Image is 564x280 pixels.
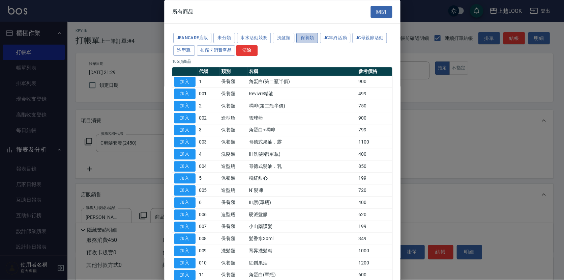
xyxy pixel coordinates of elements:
td: 造型瓶 [219,112,247,124]
td: 髮香水30ml [247,232,357,245]
button: 保養類 [296,33,318,43]
td: 保養類 [219,100,247,112]
button: 加入 [174,221,196,232]
td: 900 [357,112,392,124]
td: 小山藥護髮 [247,221,357,233]
button: 加入 [174,270,196,280]
td: 角蛋白+嗎啡 [247,124,357,136]
button: 加入 [174,246,196,256]
td: 保養類 [219,257,247,269]
button: 關閉 [370,5,392,18]
button: JeanCare店販 [173,33,212,43]
td: 009 [197,245,219,257]
td: 紅鑽果油 [247,257,357,269]
td: 粉紅甜心 [247,172,357,184]
p: 106 項商品 [172,58,392,64]
span: 所有商品 [172,8,194,15]
td: 005 [197,184,219,196]
td: 雪球藍 [247,112,357,124]
td: 硬派髮膠 [247,208,357,221]
td: 保養類 [219,87,247,100]
td: 850 [357,160,392,172]
button: 水水活動競賽 [237,33,271,43]
td: 900 [357,76,392,88]
th: 參考價格 [357,67,392,76]
button: 造型瓶 [173,45,195,55]
td: 003 [197,136,219,148]
td: 720 [357,184,392,196]
td: 010 [197,257,219,269]
td: 保養類 [219,136,247,148]
td: 750 [357,100,392,112]
td: 1200 [357,257,392,269]
td: 001 [197,87,219,100]
td: 洗髮類 [219,245,247,257]
button: 加入 [174,137,196,147]
td: 4 [197,148,219,160]
button: 加入 [174,161,196,171]
td: 007 [197,221,219,233]
button: 未分類 [213,33,235,43]
td: 育昇洗髮精 [247,245,357,257]
th: 名稱 [247,67,357,76]
button: JC母親節活動 [352,33,387,43]
button: 加入 [174,257,196,268]
td: 199 [357,172,392,184]
button: 加入 [174,101,196,111]
td: 349 [357,232,392,245]
td: 保養類 [219,232,247,245]
td: 002 [197,112,219,124]
td: 006 [197,208,219,221]
button: 加入 [174,76,196,87]
button: 加入 [174,197,196,208]
td: 6 [197,196,219,208]
th: 代號 [197,67,219,76]
td: 1000 [357,245,392,257]
td: 008 [197,232,219,245]
td: 1 [197,76,219,88]
button: 加入 [174,209,196,220]
button: 洗髮類 [273,33,294,43]
td: 哥德式髮油．乳 [247,160,357,172]
button: 扣儲卡消費產品 [197,45,235,55]
button: 加入 [174,185,196,196]
td: 620 [357,208,392,221]
button: 加入 [174,233,196,244]
td: 嗎啡(第二瓶半價) [247,100,357,112]
td: 1100 [357,136,392,148]
td: 004 [197,160,219,172]
td: 保養類 [219,124,247,136]
td: 2 [197,100,219,112]
button: 清除 [236,45,258,55]
td: N˙髮凍 [247,184,357,196]
td: 400 [357,196,392,208]
button: JC年終活動 [320,33,350,43]
td: 洗髮類 [219,148,247,160]
button: 加入 [174,88,196,99]
button: 加入 [174,112,196,123]
td: 3 [197,124,219,136]
button: 加入 [174,149,196,159]
td: 799 [357,124,392,136]
td: 保養類 [219,196,247,208]
button: 加入 [174,125,196,135]
td: 角蛋白(第二瓶半價) [247,76,357,88]
td: 保養類 [219,172,247,184]
th: 類別 [219,67,247,76]
td: 造型瓶 [219,208,247,221]
td: 400 [357,148,392,160]
td: IH洗髮精(單瓶) [247,148,357,160]
td: 5 [197,172,219,184]
td: 保養類 [219,221,247,233]
td: 哥德式果油．露 [247,136,357,148]
td: IH護(單瓶) [247,196,357,208]
button: 加入 [174,173,196,183]
td: 199 [357,221,392,233]
td: 499 [357,87,392,100]
td: Revivre精油 [247,87,357,100]
td: 造型瓶 [219,160,247,172]
td: 造型瓶 [219,184,247,196]
td: 保養類 [219,76,247,88]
